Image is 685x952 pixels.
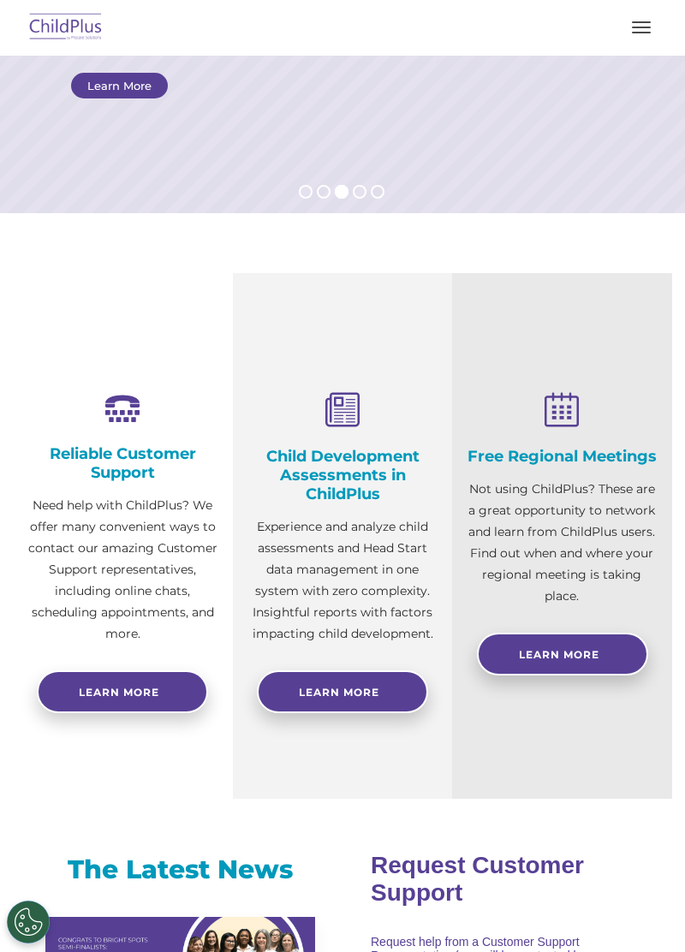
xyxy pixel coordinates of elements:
[246,447,440,503] h4: Child Development Assessments in ChildPlus
[26,444,220,482] h4: Reliable Customer Support
[299,686,379,699] span: Learn More
[45,853,315,887] h3: The Latest News
[257,670,428,713] a: Learn More
[7,901,50,943] button: Cookies Settings
[246,516,440,645] p: Experience and analyze child assessments and Head Start data management in one system with zero c...
[37,670,208,713] a: Learn more
[26,495,220,645] p: Need help with ChildPlus? We offer many convenient ways to contact our amazing Customer Support r...
[465,447,659,466] h4: Free Regional Meetings
[477,633,648,675] a: Learn More
[26,8,106,48] img: ChildPlus by Procare Solutions
[465,479,659,607] p: Not using ChildPlus? These are a great opportunity to network and learn from ChildPlus users. Fin...
[79,686,159,699] span: Learn more
[71,73,168,98] a: Learn More
[519,648,599,661] span: Learn More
